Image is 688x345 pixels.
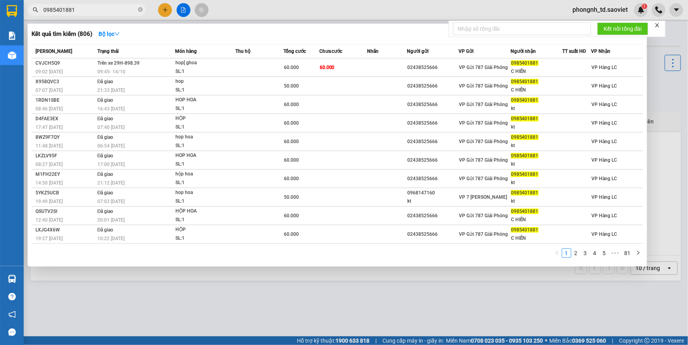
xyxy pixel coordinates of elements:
span: 0985401881 [511,116,539,121]
span: Đã giao [97,97,114,103]
span: 60.000 [284,157,299,163]
span: TT xuất HĐ [562,48,586,54]
span: VP Hàng LC [591,194,617,200]
div: CVJCH5Q9 [35,59,95,67]
span: VP Hàng LC [591,83,617,89]
div: SL: 1 [175,123,235,132]
button: right [634,248,643,258]
span: 21:33 [DATE] [97,88,125,93]
div: 02438525666 [407,101,458,109]
span: 12:40 [DATE] [35,217,63,223]
span: 50.000 [284,83,299,89]
div: HỘP HOA [175,207,235,216]
div: C HIỀN [511,86,562,94]
div: HỘP [175,114,235,123]
span: VP Gửi 787 Giải Phóng [459,157,508,163]
button: Bộ lọcdown [92,28,126,40]
li: 2 [571,248,581,258]
div: 1RDN1SBE [35,96,95,104]
span: 0985401881 [511,97,539,103]
div: 02438525666 [407,212,458,220]
span: VP Hàng LC [591,176,617,181]
a: 4 [591,249,599,257]
span: 0985401881 [511,227,539,233]
span: close-circle [138,6,143,14]
span: 09:45 - 14/10 [97,69,125,75]
span: Đã giao [97,153,114,159]
div: SL: 1 [175,104,235,113]
div: 02438525666 [407,63,458,72]
img: warehouse-icon [8,275,16,283]
div: kt [511,123,562,131]
img: logo-vxr [7,5,17,17]
span: 07:40 [DATE] [97,125,125,130]
img: solution-icon [8,32,16,40]
div: SL: 1 [175,86,235,95]
div: M1FH22EY [35,170,95,179]
li: 1 [562,248,571,258]
span: VP Hàng LC [591,213,617,218]
div: 0968147160 [407,189,458,197]
span: 60.000 [284,65,299,70]
span: Đã giao [97,209,114,214]
span: 14:50 [DATE] [35,180,63,186]
a: 5 [600,249,609,257]
span: Nhãn [367,48,378,54]
span: VP Gửi 787 Giải Phóng [459,102,508,107]
span: 60.000 [320,65,335,70]
div: 5YKZ5UCB [35,189,95,197]
span: VP Gửi 787 Giải Phóng [459,231,508,237]
span: 0985401881 [511,153,539,159]
span: VP Gửi 787 Giải Phóng [459,213,508,218]
span: 19:49 [DATE] [35,199,63,204]
a: 81 [622,249,633,257]
div: hop hoa [175,133,235,142]
span: Đã giao [97,172,114,177]
button: Kết nối tổng đài [597,22,648,35]
span: VP Nhận [591,48,610,54]
span: question-circle [8,293,16,300]
span: VP Hàng LC [591,65,617,70]
span: 21:12 [DATE] [97,180,125,186]
div: kt [511,142,562,150]
span: 08:46 [DATE] [35,106,63,112]
div: LXJG4X6W [35,226,95,234]
div: C HIỀN [511,234,562,242]
span: VP Gửi 787 Giải Phóng [459,65,508,70]
div: hop hoa [175,188,235,197]
span: VP Gửi 787 Giải Phóng [459,120,508,126]
div: 02438525666 [407,82,458,90]
div: HOP HOA [175,151,235,160]
li: 3 [581,248,590,258]
span: 19:27 [DATE] [35,236,63,241]
li: Next 5 Pages [609,248,622,258]
span: VP Gửi 787 Giải Phóng [459,139,508,144]
span: close [654,22,660,28]
span: Món hàng [175,48,197,54]
span: Đã giao [97,134,114,140]
div: SL: 1 [175,197,235,206]
span: Đã giao [97,227,114,233]
span: 50.000 [284,194,299,200]
div: 02438525666 [407,156,458,164]
span: right [636,250,641,255]
a: 1 [562,249,571,257]
span: 0985401881 [511,190,539,196]
li: Next Page [634,248,643,258]
span: Thu hộ [235,48,250,54]
div: SL: 1 [175,67,235,76]
div: hộp hoa [175,170,235,179]
span: Trên xe 29H-898.39 [97,60,140,66]
div: HOP HOA [175,96,235,104]
span: VP Hàng LC [591,231,617,237]
div: SL: 1 [175,142,235,150]
span: left [555,250,559,255]
div: 02438525666 [407,230,458,239]
div: C HIỀN [511,67,562,76]
span: 17:47 [DATE] [35,125,63,130]
span: 0985401881 [511,172,539,177]
div: C HIỀN [511,216,562,224]
span: 60.000 [284,176,299,181]
li: 5 [600,248,609,258]
span: Chưa cước [319,48,343,54]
